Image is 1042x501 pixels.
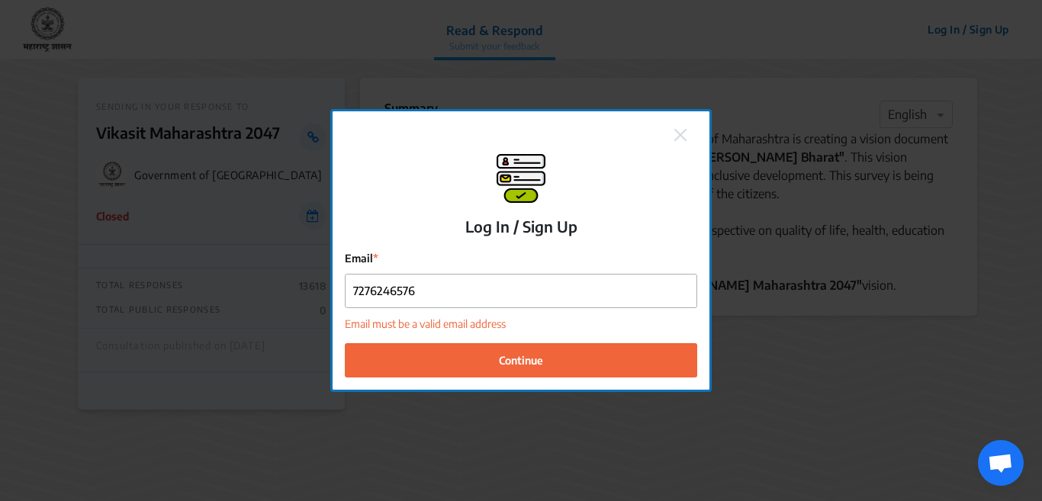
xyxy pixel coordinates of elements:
span: Continue [499,352,543,368]
a: Open chat [978,440,1024,486]
button: Continue [345,343,697,377]
input: Email [346,275,696,307]
div: Email must be a valid email address [345,316,697,332]
label: Email [345,250,697,266]
img: signup-modal.png [497,154,545,203]
p: Log In / Sign Up [465,215,577,238]
img: close.png [674,129,687,141]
